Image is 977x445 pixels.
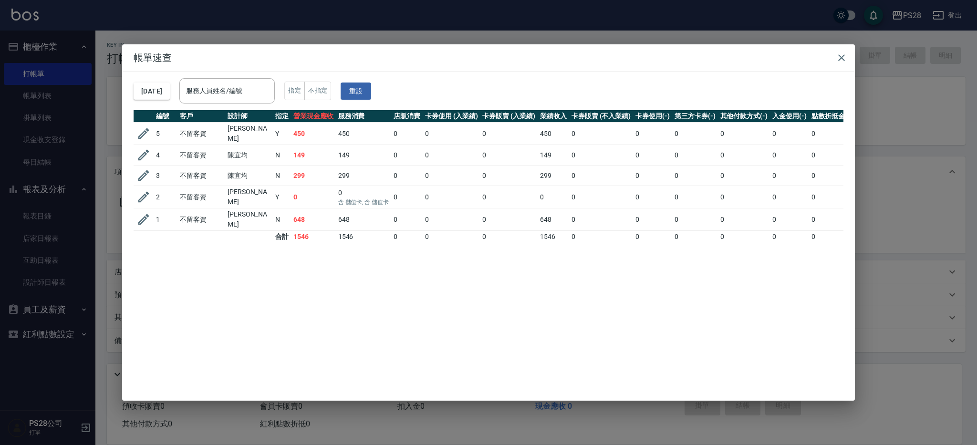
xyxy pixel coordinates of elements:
[809,208,862,231] td: 0
[273,231,291,243] td: 合計
[336,166,392,186] td: 299
[336,186,392,208] td: 0
[336,231,392,243] td: 1546
[480,145,538,166] td: 0
[633,145,672,166] td: 0
[177,208,225,231] td: 不留客資
[538,186,569,208] td: 0
[718,145,770,166] td: 0
[338,198,389,207] p: 含 儲值卡, 含 儲值卡
[154,166,177,186] td: 3
[154,110,177,123] th: 編號
[809,166,862,186] td: 0
[809,123,862,145] td: 0
[809,231,862,243] td: 0
[538,208,569,231] td: 648
[177,166,225,186] td: 不留客資
[633,208,672,231] td: 0
[291,231,336,243] td: 1546
[770,123,809,145] td: 0
[809,145,862,166] td: 0
[480,208,538,231] td: 0
[336,208,392,231] td: 648
[718,208,770,231] td: 0
[672,166,718,186] td: 0
[291,186,336,208] td: 0
[391,231,423,243] td: 0
[291,208,336,231] td: 648
[672,123,718,145] td: 0
[480,186,538,208] td: 0
[633,166,672,186] td: 0
[273,166,291,186] td: N
[538,110,569,123] th: 業績收入
[122,44,855,71] h2: 帳單速查
[633,186,672,208] td: 0
[770,145,809,166] td: 0
[480,231,538,243] td: 0
[770,208,809,231] td: 0
[809,186,862,208] td: 0
[538,123,569,145] td: 450
[177,110,225,123] th: 客戶
[423,166,480,186] td: 0
[672,145,718,166] td: 0
[538,166,569,186] td: 299
[423,123,480,145] td: 0
[291,145,336,166] td: 149
[423,110,480,123] th: 卡券使用 (入業績)
[633,123,672,145] td: 0
[225,110,273,123] th: 設計師
[336,145,392,166] td: 149
[225,186,273,208] td: [PERSON_NAME]
[672,208,718,231] td: 0
[718,231,770,243] td: 0
[273,123,291,145] td: Y
[569,166,633,186] td: 0
[423,186,480,208] td: 0
[770,231,809,243] td: 0
[569,231,633,243] td: 0
[569,110,633,123] th: 卡券販賣 (不入業績)
[569,186,633,208] td: 0
[391,186,423,208] td: 0
[391,123,423,145] td: 0
[154,123,177,145] td: 5
[538,145,569,166] td: 149
[291,123,336,145] td: 450
[225,208,273,231] td: [PERSON_NAME]
[770,186,809,208] td: 0
[273,145,291,166] td: N
[770,110,809,123] th: 入金使用(-)
[538,231,569,243] td: 1546
[391,145,423,166] td: 0
[291,166,336,186] td: 299
[225,166,273,186] td: 陳宜均
[225,123,273,145] td: [PERSON_NAME]
[423,145,480,166] td: 0
[569,208,633,231] td: 0
[809,110,862,123] th: 點數折抵金額(-)
[718,110,770,123] th: 其他付款方式(-)
[304,82,331,100] button: 不指定
[633,231,672,243] td: 0
[336,110,392,123] th: 服務消費
[423,231,480,243] td: 0
[718,166,770,186] td: 0
[284,82,305,100] button: 指定
[770,166,809,186] td: 0
[718,186,770,208] td: 0
[480,166,538,186] td: 0
[177,123,225,145] td: 不留客資
[633,110,672,123] th: 卡券使用(-)
[291,110,336,123] th: 營業現金應收
[177,186,225,208] td: 不留客資
[134,83,170,100] button: [DATE]
[391,208,423,231] td: 0
[672,231,718,243] td: 0
[154,145,177,166] td: 4
[672,110,718,123] th: 第三方卡券(-)
[391,166,423,186] td: 0
[391,110,423,123] th: 店販消費
[336,123,392,145] td: 450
